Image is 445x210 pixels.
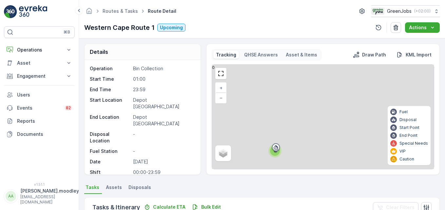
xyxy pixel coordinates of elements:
[4,101,75,115] a: Events82
[106,184,122,191] span: Assets
[146,8,178,14] span: Route Detail
[399,109,408,115] p: Fuel
[4,5,17,18] img: logo
[90,114,130,127] p: End Location
[406,52,432,58] p: KML Import
[399,149,406,154] p: VIP
[64,30,70,35] p: ⌘B
[90,48,108,56] p: Details
[90,169,130,176] p: Shift
[86,10,93,15] a: Homepage
[90,86,130,93] p: End Time
[399,157,414,162] p: Caution
[216,69,226,78] a: View Fullscreen
[133,148,194,155] p: -
[220,85,222,91] span: +
[216,146,230,160] a: Layers
[128,184,151,191] span: Disposals
[90,97,130,110] p: Start Location
[6,191,16,201] div: AA
[17,105,61,111] p: Events
[133,114,194,127] p: Depot [GEOGRAPHIC_DATA]
[216,83,226,93] a: Zoom In
[220,95,223,100] span: −
[86,184,99,191] span: Tasks
[399,125,419,130] p: Start Point
[414,9,431,14] p: ( +02:00 )
[133,131,194,144] p: -
[90,76,130,82] p: Start Time
[4,43,75,56] button: Operations
[133,169,194,176] p: 00:00-23:59
[350,51,389,59] button: Draw Path
[17,131,72,137] p: Documents
[4,88,75,101] a: Users
[387,8,412,14] p: GreenJobs
[286,52,317,58] p: Asset & Items
[133,86,194,93] p: 23:59
[394,51,434,59] button: KML Import
[216,52,236,58] p: Tracking
[409,24,427,31] p: Actions
[133,97,194,110] p: Depot [GEOGRAPHIC_DATA]
[371,5,440,17] button: GreenJobs(+02:00)
[19,5,47,18] img: logo_light-DOdMpM7g.png
[268,144,281,157] div: 8
[216,93,226,103] a: Zoom Out
[399,133,417,138] p: End Point
[4,128,75,141] a: Documents
[399,141,428,146] p: Special Needs
[17,47,62,53] p: Operations
[66,105,71,111] p: 82
[17,118,72,124] p: Reports
[4,115,75,128] a: Reports
[20,194,79,205] p: [EMAIL_ADDRESS][DOMAIN_NAME]
[90,158,130,165] p: Date
[244,52,278,58] p: QHSE Answers
[90,65,130,72] p: Operation
[362,52,386,58] p: Draw Path
[371,8,384,15] img: Green_Jobs_Logo.png
[405,22,440,33] button: Actions
[20,188,79,194] p: [PERSON_NAME].moodley
[160,24,183,31] p: Upcoming
[133,76,194,82] p: 01:00
[4,188,75,205] button: AA[PERSON_NAME].moodley[EMAIL_ADDRESS][DOMAIN_NAME]
[84,23,155,32] p: Western Cape Route 1
[399,117,416,122] p: Disposal
[4,70,75,83] button: Engagement
[157,24,185,31] button: Upcoming
[133,158,194,165] p: [DATE]
[133,65,194,72] p: Bin Collection
[17,92,72,98] p: Users
[90,148,130,155] p: Fuel Station
[103,8,138,14] a: Routes & Tasks
[4,182,75,186] span: v 1.51.1
[17,73,62,79] p: Engagement
[90,131,130,144] p: Disposal Location
[4,56,75,70] button: Asset
[17,60,62,66] p: Asset
[212,65,434,169] div: 0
